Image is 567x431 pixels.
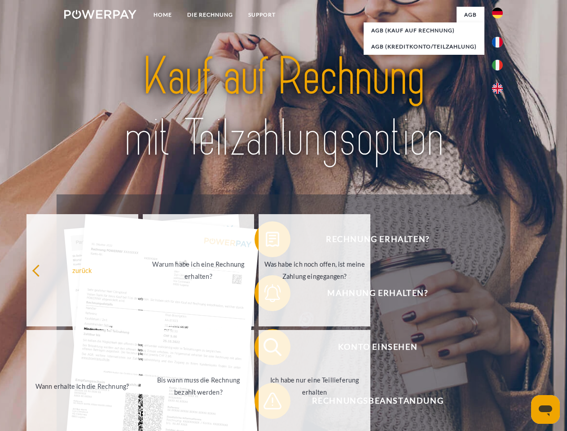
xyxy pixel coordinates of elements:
[364,22,484,39] a: AGB (Kauf auf Rechnung)
[492,83,503,94] img: en
[180,7,241,23] a: DIE RECHNUNG
[241,7,283,23] a: SUPPORT
[264,374,365,398] div: Ich habe nur eine Teillieferung erhalten
[364,39,484,55] a: AGB (Kreditkonto/Teilzahlung)
[264,258,365,282] div: Was habe ich noch offen, ist meine Zahlung eingegangen?
[457,7,484,23] a: agb
[32,264,133,276] div: zurück
[148,258,249,282] div: Warum habe ich eine Rechnung erhalten?
[64,10,136,19] img: logo-powerpay-white.svg
[86,43,481,172] img: title-powerpay_de.svg
[492,8,503,18] img: de
[259,214,370,326] a: Was habe ich noch offen, ist meine Zahlung eingegangen?
[146,7,180,23] a: Home
[492,37,503,48] img: fr
[148,374,249,398] div: Bis wann muss die Rechnung bezahlt werden?
[492,60,503,70] img: it
[531,395,560,424] iframe: Button to launch messaging window
[32,380,133,392] div: Wann erhalte ich die Rechnung?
